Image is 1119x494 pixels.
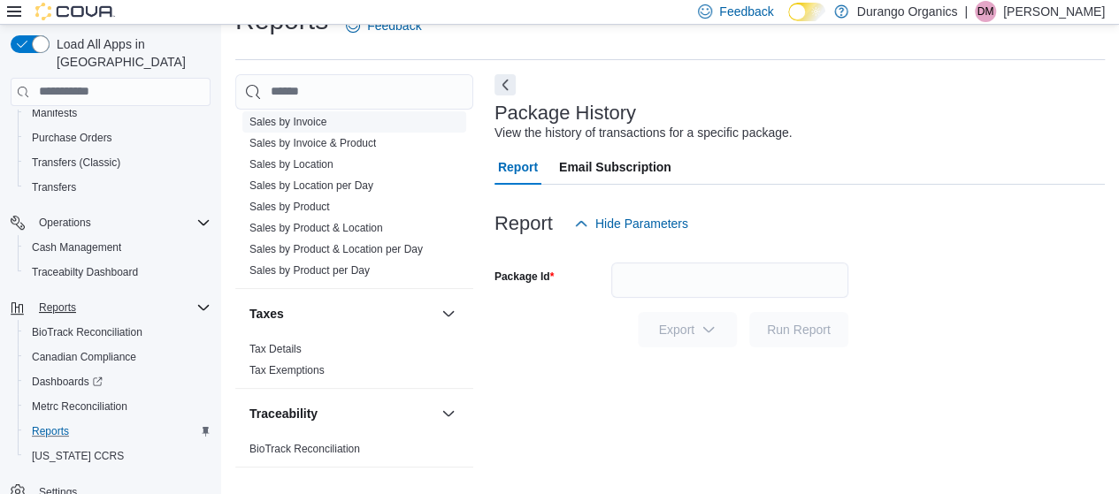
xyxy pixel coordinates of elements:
[25,322,211,343] span: BioTrack Reconciliation
[249,200,330,214] span: Sales by Product
[32,449,124,463] span: [US_STATE] CCRS
[25,103,84,124] a: Manifests
[25,177,211,198] span: Transfers
[767,321,831,338] span: Run Report
[4,295,218,320] button: Reports
[25,237,211,258] span: Cash Management
[249,179,373,192] a: Sales by Location per Day
[35,3,115,20] img: Cova
[494,270,554,284] label: Package Id
[977,1,994,22] span: DM
[39,300,76,315] span: Reports
[249,179,373,193] span: Sales by Location per Day
[235,438,473,467] div: Traceability
[749,312,848,347] button: Run Report
[494,74,516,95] button: Next
[25,421,211,442] span: Reports
[249,364,325,376] a: Tax Exemptions
[32,106,77,120] span: Manifests
[719,3,773,20] span: Feedback
[857,1,958,22] p: Durango Organics
[18,125,218,150] button: Purchase Orders
[249,137,376,149] a: Sales by Invoice & Product
[18,320,218,345] button: BioTrack Reconciliation
[498,149,538,185] span: Report
[249,405,434,422] button: Traceability
[25,445,131,467] a: [US_STATE] CCRS
[249,443,360,455] a: BioTrack Reconciliation
[249,201,330,213] a: Sales by Product
[4,210,218,235] button: Operations
[18,369,218,394] a: Dashboards
[638,312,737,347] button: Export
[25,346,143,368] a: Canadian Compliance
[249,115,326,129] span: Sales by Invoice
[249,116,326,128] a: Sales by Invoice
[25,262,211,283] span: Traceabilty Dashboard
[39,216,91,230] span: Operations
[249,305,284,323] h3: Taxes
[25,371,211,392] span: Dashboards
[18,260,218,285] button: Traceabilty Dashboard
[567,206,695,241] button: Hide Parameters
[32,156,120,170] span: Transfers (Classic)
[32,424,69,438] span: Reports
[32,325,142,339] span: BioTrack Reconciliation
[249,136,376,150] span: Sales by Invoice & Product
[25,421,76,442] a: Reports
[32,297,211,318] span: Reports
[25,396,211,417] span: Metrc Reconciliation
[25,177,83,198] a: Transfers
[249,242,423,256] span: Sales by Product & Location per Day
[595,215,688,232] span: Hide Parameters
[249,305,434,323] button: Taxes
[339,8,428,43] a: Feedback
[25,127,119,148] a: Purchase Orders
[249,222,383,234] a: Sales by Product & Location
[50,35,211,71] span: Load All Apps in [GEOGRAPHIC_DATA]
[25,127,211,148] span: Purchase Orders
[249,442,360,456] span: BioTrack Reconciliation
[25,322,149,343] a: BioTrack Reconciliation
[32,131,112,145] span: Purchase Orders
[32,399,127,414] span: Metrc Reconciliation
[648,312,726,347] span: Export
[249,264,370,277] a: Sales by Product per Day
[18,419,218,444] button: Reports
[25,371,110,392] a: Dashboards
[494,103,636,124] h3: Package History
[32,240,121,255] span: Cash Management
[367,17,421,34] span: Feedback
[438,303,459,324] button: Taxes
[25,262,145,283] a: Traceabilty Dashboard
[249,158,333,171] a: Sales by Location
[18,345,218,369] button: Canadian Compliance
[25,445,211,467] span: Washington CCRS
[249,342,302,356] span: Tax Details
[249,405,318,422] h3: Traceability
[18,101,218,125] button: Manifests
[249,343,302,355] a: Tax Details
[18,235,218,260] button: Cash Management
[494,213,553,234] h3: Report
[18,175,218,200] button: Transfers
[788,3,825,21] input: Dark Mode
[235,338,473,388] div: Taxes
[249,221,383,235] span: Sales by Product & Location
[32,180,76,194] span: Transfers
[32,212,98,233] button: Operations
[788,21,789,22] span: Dark Mode
[494,124,793,142] div: View the history of transactions for a specific package.
[975,1,996,22] div: Daniel Mendoza
[32,265,138,279] span: Traceabilty Dashboard
[18,444,218,468] button: [US_STATE] CCRS
[25,346,211,368] span: Canadian Compliance
[25,152,211,173] span: Transfers (Classic)
[249,157,333,171] span: Sales by Location
[1003,1,1105,22] p: [PERSON_NAME]
[32,375,103,389] span: Dashboards
[25,396,134,417] a: Metrc Reconciliation
[438,403,459,424] button: Traceability
[32,350,136,364] span: Canadian Compliance
[18,394,218,419] button: Metrc Reconciliation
